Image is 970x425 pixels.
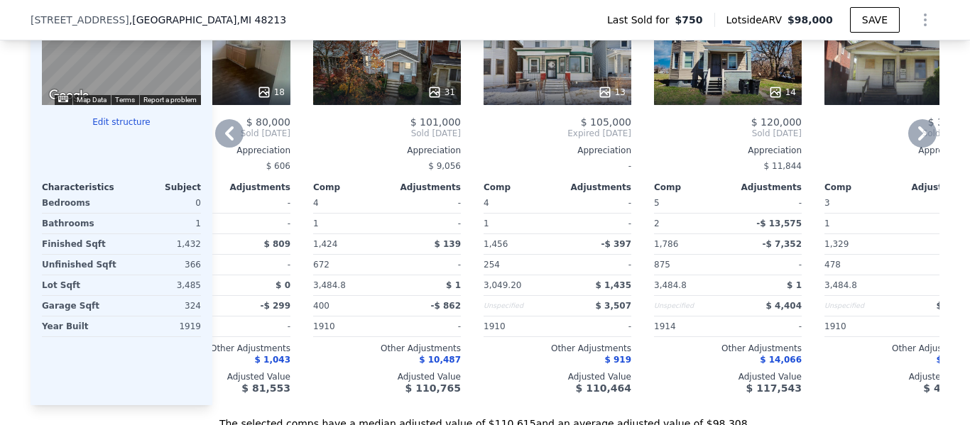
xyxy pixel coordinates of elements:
[560,193,631,213] div: -
[576,382,631,394] span: $ 110,464
[560,214,631,233] div: -
[143,145,290,156] div: Appreciation
[654,239,678,249] span: 1,786
[654,371,802,382] div: Adjusted Value
[219,193,290,213] div: -
[124,234,201,254] div: 1,432
[58,96,68,102] button: Keyboard shortcuts
[484,182,557,193] div: Comp
[731,255,802,275] div: -
[557,182,631,193] div: Adjustments
[45,87,92,105] img: Google
[654,198,660,208] span: 5
[654,182,728,193] div: Comp
[824,239,849,249] span: 1,329
[484,316,555,336] div: 1910
[726,13,788,27] span: Lotside ARV
[484,296,555,316] div: Unspecified
[428,161,461,171] span: $ 9,056
[42,296,119,316] div: Garage Sqft
[607,13,675,27] span: Last Sold for
[241,382,290,394] span: $ 81,553
[763,239,802,249] span: -$ 7,352
[581,116,631,128] span: $ 105,000
[390,193,461,213] div: -
[788,14,833,26] span: $98,000
[313,198,319,208] span: 4
[751,116,802,128] span: $ 120,000
[124,275,201,295] div: 3,485
[484,239,508,249] span: 1,456
[419,355,461,365] span: $ 10,487
[246,116,290,128] span: $ 80,000
[731,193,802,213] div: -
[266,161,290,171] span: $ 606
[124,255,201,275] div: 366
[129,13,286,27] span: , [GEOGRAPHIC_DATA]
[484,145,631,156] div: Appreciation
[560,255,631,275] div: -
[42,214,119,233] div: Bathrooms
[760,355,802,365] span: $ 14,066
[939,85,966,99] div: 15
[313,343,461,354] div: Other Adjustments
[124,214,201,233] div: 1
[654,128,802,139] span: Sold [DATE]
[604,355,631,365] span: $ 919
[121,182,201,193] div: Subject
[427,85,455,99] div: 31
[313,239,337,249] span: 1,424
[390,316,461,336] div: -
[654,316,725,336] div: 1914
[42,255,119,275] div: Unfinished Sqft
[484,214,555,233] div: 1
[654,260,670,270] span: 875
[313,260,329,270] span: 672
[263,239,290,249] span: $ 809
[405,382,461,394] span: $ 110,765
[824,316,895,336] div: 1910
[824,280,857,290] span: 3,484.8
[560,316,631,336] div: -
[143,371,290,382] div: Adjusted Value
[313,214,384,233] div: 1
[219,214,290,233] div: -
[313,301,329,311] span: 400
[766,301,802,311] span: $ 4,404
[824,260,841,270] span: 478
[446,280,461,290] span: $ 1
[728,182,802,193] div: Adjustments
[484,280,521,290] span: 3,049.20
[654,296,725,316] div: Unspecified
[746,382,802,394] span: $ 117,543
[313,371,461,382] div: Adjusted Value
[654,214,725,233] div: 2
[143,96,197,104] a: Report a problem
[601,239,631,249] span: -$ 397
[42,116,201,128] button: Edit structure
[484,371,631,382] div: Adjusted Value
[42,234,119,254] div: Finished Sqft
[824,182,898,193] div: Comp
[430,301,461,311] span: -$ 862
[313,128,461,139] span: Sold [DATE]
[217,182,290,193] div: Adjustments
[731,316,802,336] div: -
[484,156,631,176] div: -
[387,182,461,193] div: Adjustments
[42,275,119,295] div: Lot Sqft
[219,316,290,336] div: -
[484,128,631,139] span: Expired [DATE]
[824,296,895,316] div: Unspecified
[31,13,129,27] span: [STREET_ADDRESS]
[42,193,119,213] div: Bedrooms
[824,214,895,233] div: 1
[255,355,290,365] span: $ 1,043
[850,7,900,33] button: SAVE
[756,219,802,228] span: -$ 13,575
[236,14,286,26] span: , MI 48213
[596,280,631,290] span: $ 1,435
[390,214,461,233] div: -
[675,13,703,27] span: $750
[260,301,290,311] span: -$ 299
